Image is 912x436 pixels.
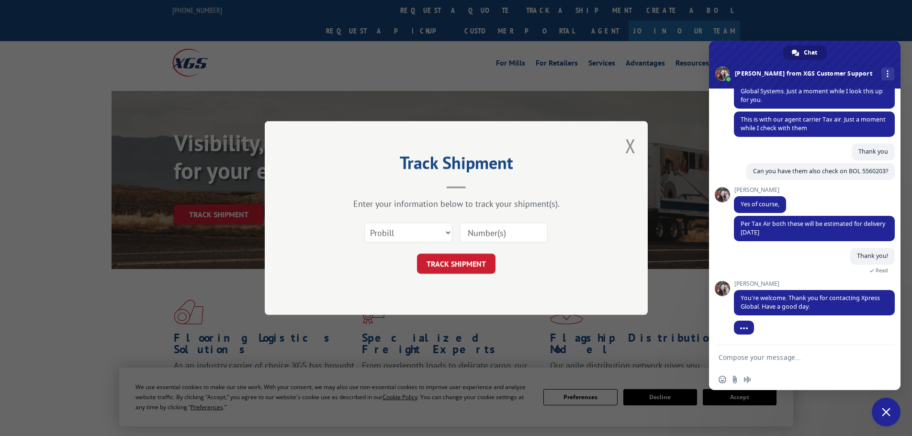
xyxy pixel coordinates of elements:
[417,254,495,274] button: TRACK SHIPMENT
[881,67,894,80] div: More channels
[313,198,600,209] div: Enter your information below to track your shipment(s).
[804,45,817,60] span: Chat
[753,167,888,175] span: Can you have them also check on BOL 5560203?
[872,398,901,426] div: Close chat
[741,294,880,311] span: You’re welcome. Thank you for contacting Xpress Global. Have a good day.
[741,78,883,104] span: Good morning. Thank You for contacting Xpress Global Systems. Just a moment while I look this up ...
[857,252,888,260] span: Thank you!
[783,45,827,60] div: Chat
[741,115,886,132] span: This is with our agent carrier Tax air. Just a moment while I check with them
[734,187,786,193] span: [PERSON_NAME]
[734,280,895,287] span: [PERSON_NAME]
[313,156,600,174] h2: Track Shipment
[876,267,888,274] span: Read
[719,353,870,362] textarea: Compose your message...
[460,223,548,243] input: Number(s)
[741,220,885,236] span: Per Tax Air both these will be estimated for delivery [DATE]
[743,376,751,383] span: Audio message
[741,200,779,208] span: Yes of course,
[719,376,726,383] span: Insert an emoji
[731,376,739,383] span: Send a file
[625,133,636,158] button: Close modal
[858,147,888,156] span: Thank you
